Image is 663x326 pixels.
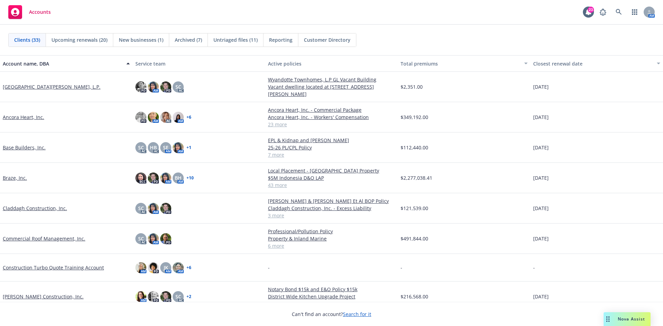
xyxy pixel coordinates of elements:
button: Closest renewal date [530,55,663,72]
a: $5M Indonesia D&O LAP [268,174,395,181]
div: Total premiums [401,60,520,67]
button: Nova Assist [604,312,651,326]
a: Search [612,5,626,19]
span: [DATE] [533,174,549,181]
span: $112,440.00 [401,144,428,151]
span: $2,351.00 [401,83,423,90]
a: Local Placement - [GEOGRAPHIC_DATA] Property [268,167,395,174]
a: Search for it [343,311,371,317]
img: photo [160,291,171,302]
button: Total premiums [398,55,530,72]
span: [DATE] [533,83,549,90]
span: Accounts [29,9,51,15]
span: [DATE] [533,205,549,212]
span: [DATE] [533,293,549,300]
span: $121,539.00 [401,205,428,212]
img: photo [160,172,171,184]
span: [DATE] [533,144,549,151]
a: Braze, Inc. [3,174,27,181]
a: [GEOGRAPHIC_DATA][PERSON_NAME], L.P. [3,83,100,90]
div: 23 [588,7,594,13]
a: 43 more [268,181,395,189]
img: photo [135,291,146,302]
span: SC [138,144,144,151]
span: Untriaged files (11) [213,36,258,43]
a: + 6 [186,115,191,119]
span: Reporting [269,36,292,43]
div: Closest renewal date [533,60,653,67]
a: 3 more [268,212,395,219]
a: Notary Bond $15k and E&O Policy $15k [268,286,395,293]
img: photo [135,262,146,273]
a: District Wide Kitchen Upgrade Project [268,293,395,300]
a: + 6 [186,266,191,270]
img: photo [148,112,159,123]
span: $491,844.00 [401,235,428,242]
span: Upcoming renewals (20) [51,36,107,43]
a: Switch app [628,5,642,19]
div: Account name, DBA [3,60,122,67]
img: photo [135,172,146,184]
span: [DATE] [533,113,549,121]
a: Property & Inland Marine [268,235,395,242]
span: Can't find an account? [292,310,371,318]
img: photo [173,262,184,273]
img: photo [135,81,146,92]
span: [DATE] [533,235,549,242]
span: SC [175,293,181,300]
img: photo [160,203,171,214]
img: photo [173,142,184,153]
img: photo [148,262,159,273]
span: BH [175,174,182,181]
img: photo [160,81,171,92]
span: - [533,264,535,271]
a: Claddagh Construction, Inc. [3,205,67,212]
a: Ancora Heart, Inc. - Workers' Compensation [268,113,395,121]
span: New businesses (1) [119,36,163,43]
a: EPL & Kidnap and [PERSON_NAME] [268,137,395,144]
button: Service team [133,55,265,72]
a: Report a Bug [596,5,610,19]
span: Nova Assist [618,316,645,322]
span: - [268,264,270,271]
img: photo [148,291,159,302]
div: Drag to move [604,312,612,326]
a: 6 more [268,242,395,249]
button: Active policies [265,55,398,72]
a: 7 more [268,151,395,158]
span: Clients (33) [14,36,40,43]
a: 13 more [268,300,395,307]
a: Base Builders, Inc. [3,144,46,151]
a: [PERSON_NAME] Construction, Inc. [3,293,84,300]
img: photo [148,172,159,184]
a: Wyandotte Townhomes, L.P GL Vacant Building [268,76,395,83]
span: SC [175,83,181,90]
a: Construction Turbo Quote Training Account [3,264,104,271]
img: photo [148,81,159,92]
div: Service team [135,60,262,67]
a: + 10 [186,176,194,180]
a: [PERSON_NAME] & [PERSON_NAME] Et Al BOP Policy [268,197,395,205]
span: - [401,264,402,271]
a: Claddagh Construction, Inc. - Excess Liability [268,205,395,212]
a: Vacant dwelling located at [STREET_ADDRESS][PERSON_NAME] [268,83,395,98]
span: Archived (7) [175,36,202,43]
a: Commercial Roof Management, Inc. [3,235,85,242]
img: photo [135,112,146,123]
a: 23 more [268,121,395,128]
span: $349,192.00 [401,113,428,121]
a: Ancora Heart, Inc. - Commercial Package [268,106,395,113]
a: 25-26 PL/CPL Policy [268,144,395,151]
img: photo [148,203,159,214]
span: SE [163,144,169,151]
span: $2,277,038.41 [401,174,432,181]
a: Professional/Pollution Policy [268,228,395,235]
img: photo [160,233,171,244]
span: SC [138,205,144,212]
a: Accounts [6,2,54,22]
